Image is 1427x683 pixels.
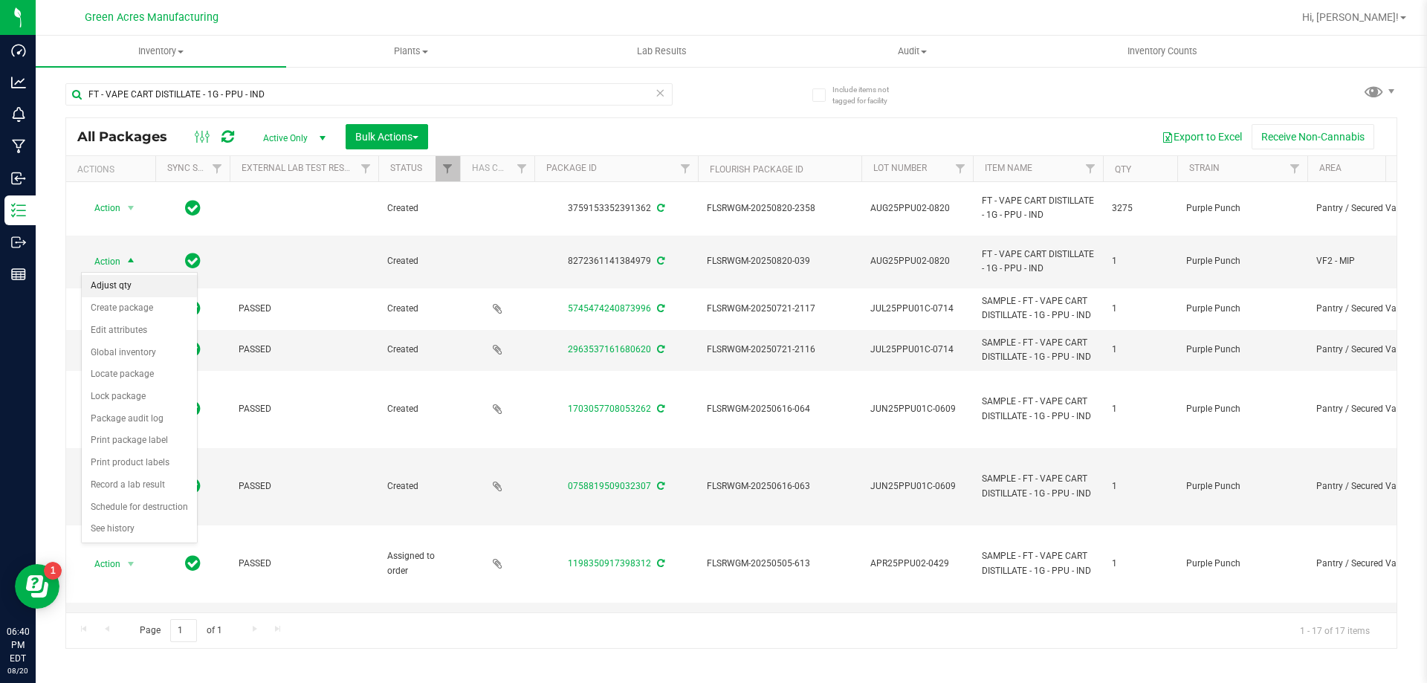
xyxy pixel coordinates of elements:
span: FLSRWGM-20250616-063 [707,479,852,493]
span: FT - VAPE CART DISTILLATE - 1G - PPU - IND [982,247,1094,276]
span: JUL25PPU01C-0714 [870,302,964,316]
span: Purple Punch [1186,402,1298,416]
span: PASSED [239,302,369,316]
span: Include items not tagged for facility [832,84,907,106]
a: Flourish Package ID [710,164,803,175]
a: Plants [286,36,537,67]
span: Created [387,343,451,357]
button: Bulk Actions [346,124,428,149]
a: Filter [510,156,534,181]
span: 1 [1112,479,1168,493]
span: Purple Punch [1186,254,1298,268]
a: 5745474240873996 [568,303,651,314]
span: 1 [1112,557,1168,571]
a: Filter [948,156,973,181]
span: Sync from Compliance System [655,558,664,569]
span: Created [387,302,451,316]
a: Filter [673,156,698,181]
span: AUG25PPU02-0820 [870,201,964,216]
span: Assigned to order [387,549,451,577]
span: select [122,554,140,574]
a: Package ID [546,163,597,173]
span: JUN25PPU01C-0609 [870,402,964,416]
span: APR25PPU02-0429 [870,557,964,571]
a: 1198350917398312 [568,558,651,569]
li: Lock package [82,386,197,408]
span: select [122,251,140,272]
a: Item Name [985,163,1032,173]
li: Adjust qty [82,275,197,297]
inline-svg: Analytics [11,75,26,90]
span: Hi, [PERSON_NAME]! [1302,11,1399,23]
span: Clear [655,83,665,103]
span: FLSRWGM-20250820-039 [707,254,852,268]
span: Purple Punch [1186,302,1298,316]
a: 0758819509032307 [568,481,651,491]
span: Pantry / Secured Vault [1316,479,1410,493]
inline-svg: Reports [11,267,26,282]
a: Filter [354,156,378,181]
a: Filter [1078,156,1103,181]
inline-svg: Manufacturing [11,139,26,154]
span: Pantry / Secured Vault [1316,557,1410,571]
li: Global inventory [82,342,197,364]
a: Filter [1283,156,1307,181]
span: PASSED [239,479,369,493]
span: In Sync [185,198,201,219]
span: Sync from Compliance System [655,203,664,213]
span: PASSED [239,402,369,416]
span: All Packages [77,129,182,145]
span: FLSRWGM-20250616-064 [707,402,852,416]
div: 8272361141384979 [532,254,700,268]
iframe: Resource center [15,564,59,609]
li: Print product labels [82,452,197,474]
span: Inventory Counts [1107,45,1217,58]
a: Inventory Counts [1038,36,1288,67]
span: In Sync [185,250,201,271]
span: In Sync [185,553,201,574]
span: Purple Punch [1186,343,1298,357]
a: Sync Status [167,163,224,173]
span: SAMPLE - FT - VAPE CART DISTILLATE - 1G - PPU - IND [982,294,1094,323]
span: 1 [1112,254,1168,268]
span: 1 [1112,343,1168,357]
li: Create package [82,297,197,320]
span: 1 - 17 of 17 items [1288,619,1382,641]
a: Inventory [36,36,286,67]
span: Purple Punch [1186,479,1298,493]
span: Plants [287,45,536,58]
span: FLSRWGM-20250721-2117 [707,302,852,316]
p: 08/20 [7,665,29,676]
a: Audit [787,36,1038,67]
span: select [122,198,140,219]
span: Sync from Compliance System [655,404,664,414]
span: Pantry / Secured Vault [1316,402,1410,416]
span: 1 [1112,302,1168,316]
span: Audit [788,45,1037,58]
p: 06:40 PM EDT [7,625,29,665]
inline-svg: Inventory [11,203,26,218]
a: Filter [436,156,460,181]
a: Lot Number [873,163,927,173]
inline-svg: Dashboard [11,43,26,58]
span: Sync from Compliance System [655,303,664,314]
span: JUL25PPU01C-0714 [870,343,964,357]
span: Pantry / Secured Vault [1316,302,1410,316]
span: PASSED [239,343,369,357]
span: Sync from Compliance System [655,344,664,355]
div: Actions [77,164,149,175]
span: SAMPLE - FT - VAPE CART DISTILLATE - 1G - PPU - IND [982,549,1094,577]
li: Schedule for destruction [82,496,197,519]
span: Pantry / Secured Vault [1316,343,1410,357]
span: SAMPLE - FT - VAPE CART DISTILLATE - 1G - PPU - IND [982,395,1094,423]
li: Print package label [82,430,197,452]
a: Filter [205,156,230,181]
span: Green Acres Manufacturing [85,11,219,24]
span: Created [387,201,451,216]
a: Status [390,163,422,173]
span: FT - VAPE CART DISTILLATE - 1G - PPU - IND [982,194,1094,222]
button: Receive Non-Cannabis [1252,124,1374,149]
a: Strain [1189,163,1220,173]
span: SAMPLE - FT - VAPE CART DISTILLATE - 1G - PPU - IND [982,472,1094,500]
li: Package audit log [82,408,197,430]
